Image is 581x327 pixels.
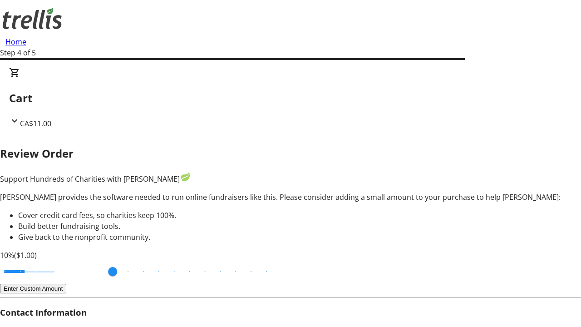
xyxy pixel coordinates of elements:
li: Build better fundraising tools. [18,221,581,232]
li: Give back to the nonprofit community. [18,232,581,243]
li: Cover credit card fees, so charities keep 100%. [18,210,581,221]
h2: Cart [9,90,572,106]
span: CA$11.00 [20,119,51,129]
div: CartCA$11.00 [9,67,572,129]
